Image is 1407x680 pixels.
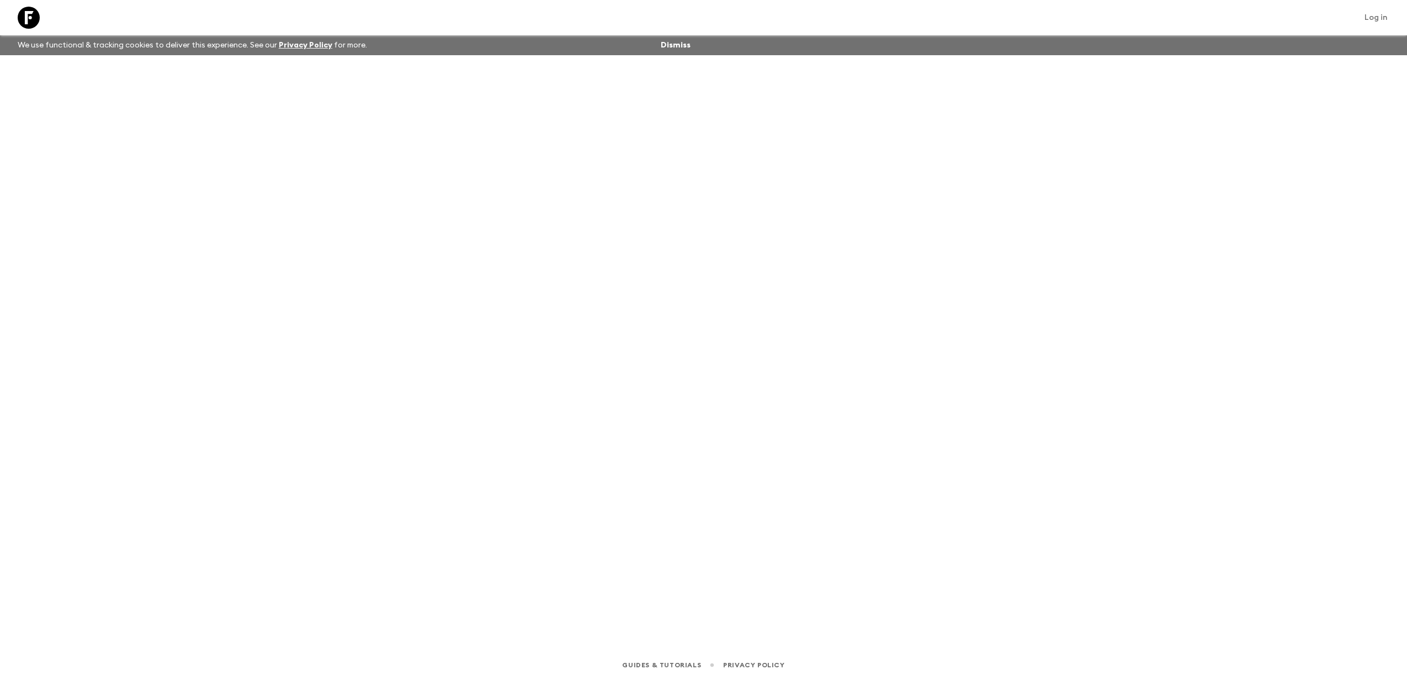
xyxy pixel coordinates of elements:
[1358,10,1394,25] a: Log in
[658,38,693,53] button: Dismiss
[723,659,784,671] a: Privacy Policy
[622,659,701,671] a: Guides & Tutorials
[279,41,332,49] a: Privacy Policy
[13,35,371,55] p: We use functional & tracking cookies to deliver this experience. See our for more.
